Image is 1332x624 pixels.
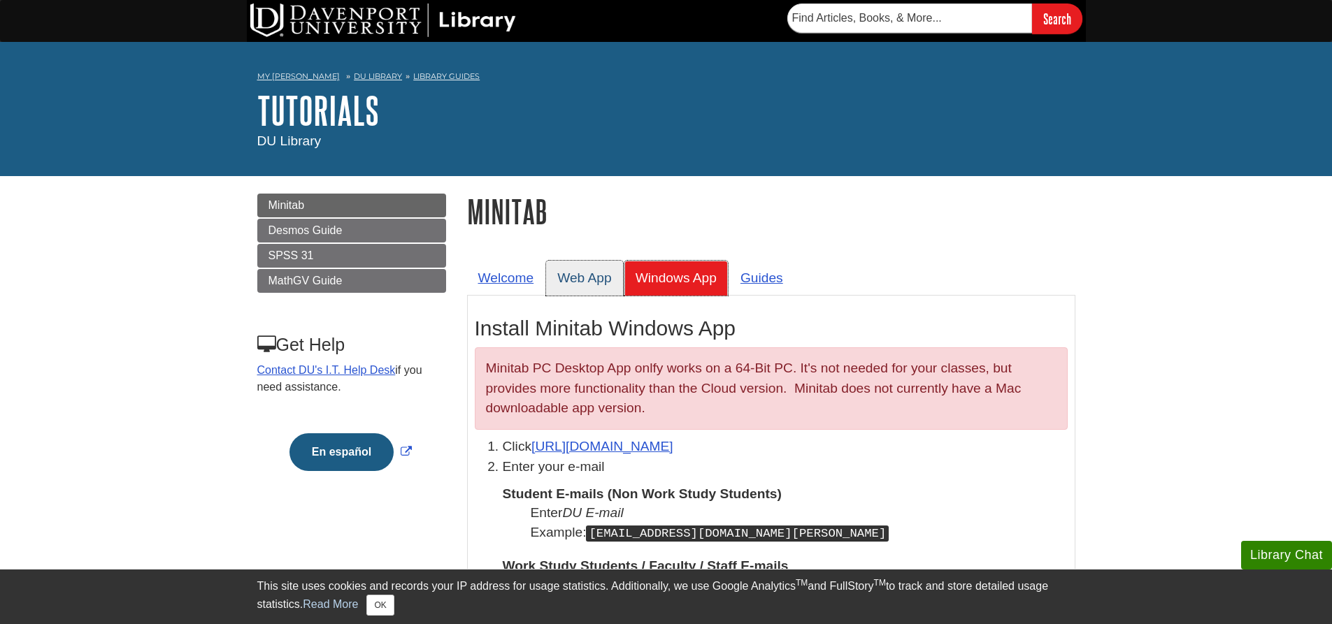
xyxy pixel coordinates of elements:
[257,269,446,293] a: MathGV Guide
[796,578,808,588] sup: TM
[503,556,1068,575] dt: Work Study Students / Faculty / Staff E-mails
[531,503,1068,542] dd: Enter Example:
[257,89,379,132] a: Tutorials
[467,194,1075,229] h1: Minitab
[289,433,394,471] button: En español
[1032,3,1082,34] input: Search
[503,457,1068,477] p: Enter your e-mail
[257,133,322,148] span: DU Library
[268,199,305,211] span: Minitab
[874,578,886,588] sup: TM
[257,71,340,82] a: My [PERSON_NAME]
[268,275,343,286] span: MathGV Guide
[257,244,446,268] a: SPSS 31
[467,261,545,295] a: Welcome
[531,439,673,454] a: [URL][DOMAIN_NAME]
[729,261,794,295] a: Guides
[503,437,1068,457] li: Click
[475,347,1068,430] div: Minitab PC Desktop App onlfy works on a 64-Bit PC. It's not needed for your classes, but provides...
[624,261,728,295] a: Windows App
[257,194,446,495] div: Guide Page Menu
[268,249,314,261] span: SPSS 31
[303,598,358,610] a: Read More
[366,595,394,616] button: Close
[257,194,446,217] a: Minitab
[257,578,1075,616] div: This site uses cookies and records your IP address for usage statistics. Additionally, we use Goo...
[268,224,343,236] span: Desmos Guide
[257,362,445,396] p: if you need assistance.
[546,261,623,295] a: Web App
[475,317,1068,340] h2: Install Minitab Windows App
[413,71,480,81] a: Library Guides
[787,3,1082,34] form: Searches DU Library's articles, books, and more
[562,505,623,520] i: DU E-mail
[257,364,396,376] a: Contact DU's I.T. Help Desk
[787,3,1032,33] input: Find Articles, Books, & More...
[257,67,1075,89] nav: breadcrumb
[257,335,445,355] h3: Get Help
[354,71,402,81] a: DU Library
[586,525,889,542] kbd: [EMAIL_ADDRESS][DOMAIN_NAME][PERSON_NAME]
[257,219,446,242] a: Desmos Guide
[286,446,415,458] a: Link opens in new window
[1241,541,1332,569] button: Library Chat
[250,3,516,37] img: DU Library
[503,484,1068,503] dt: Student E-mails (Non Work Study Students)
